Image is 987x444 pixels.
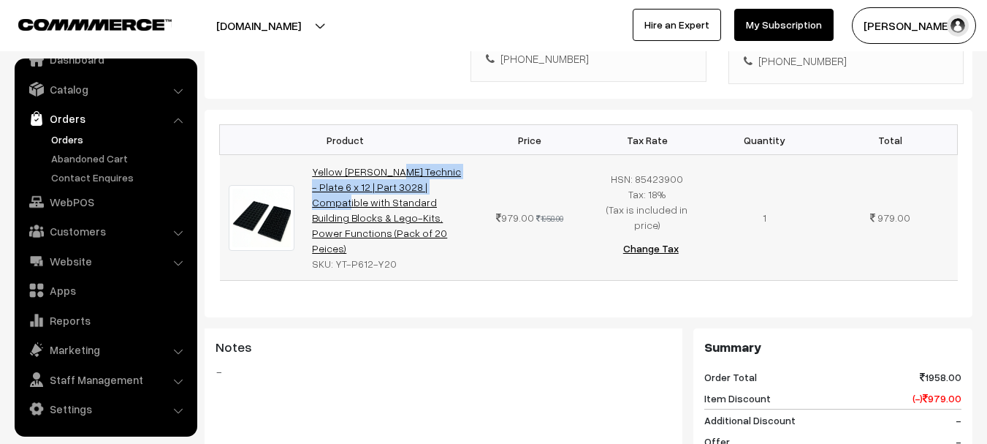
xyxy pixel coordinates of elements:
[706,125,823,155] th: Quantity
[606,173,687,231] span: HSN: 85423900 Tax: 18% (Tax is included in price)
[852,7,976,44] button: [PERSON_NAME]
[229,185,295,252] img: 2 (4).jpg
[18,46,192,72] a: Dashboard
[18,189,192,215] a: WebPOS
[47,132,192,147] a: Orders
[18,248,192,274] a: Website
[763,211,766,224] span: 1
[312,165,461,255] a: Yellow [PERSON_NAME] Technic - Plate 6 x 12 | Part 3028 | Compatible with Standard Building Block...
[704,369,757,385] span: Order Total
[216,339,671,355] h3: Notes
[220,125,471,155] th: Product
[165,7,352,44] button: [DOMAIN_NAME]
[496,211,534,224] span: 979.00
[47,151,192,166] a: Abandoned Cart
[611,233,690,265] button: Change Tax
[956,413,961,428] span: -
[18,19,172,30] img: COMMMERCE
[18,336,192,363] a: Marketing
[18,396,192,422] a: Settings
[947,15,969,37] img: user
[18,218,192,244] a: Customers
[18,15,146,32] a: COMMMERCE
[734,9,834,41] a: My Subscription
[536,214,563,223] strike: 1958.00
[18,76,192,102] a: Catalog
[877,211,910,224] span: 979.00
[588,125,706,155] th: Tax Rate
[744,53,948,69] div: [PHONE_NUMBER]
[216,363,671,380] blockquote: -
[47,170,192,185] a: Contact Enquires
[18,277,192,304] a: Apps
[704,391,771,406] span: Item Discount
[920,369,961,385] span: 1958.00
[18,307,192,334] a: Reports
[471,125,589,155] th: Price
[312,256,462,271] div: SKU: YT-P612-Y20
[633,9,721,41] a: Hire an Expert
[18,105,192,132] a: Orders
[18,366,192,393] a: Staff Management
[823,125,958,155] th: Total
[912,391,961,406] span: (-) 979.00
[704,339,961,355] h3: Summary
[704,413,796,428] span: Additional Discount
[486,50,690,67] div: [PHONE_NUMBER]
